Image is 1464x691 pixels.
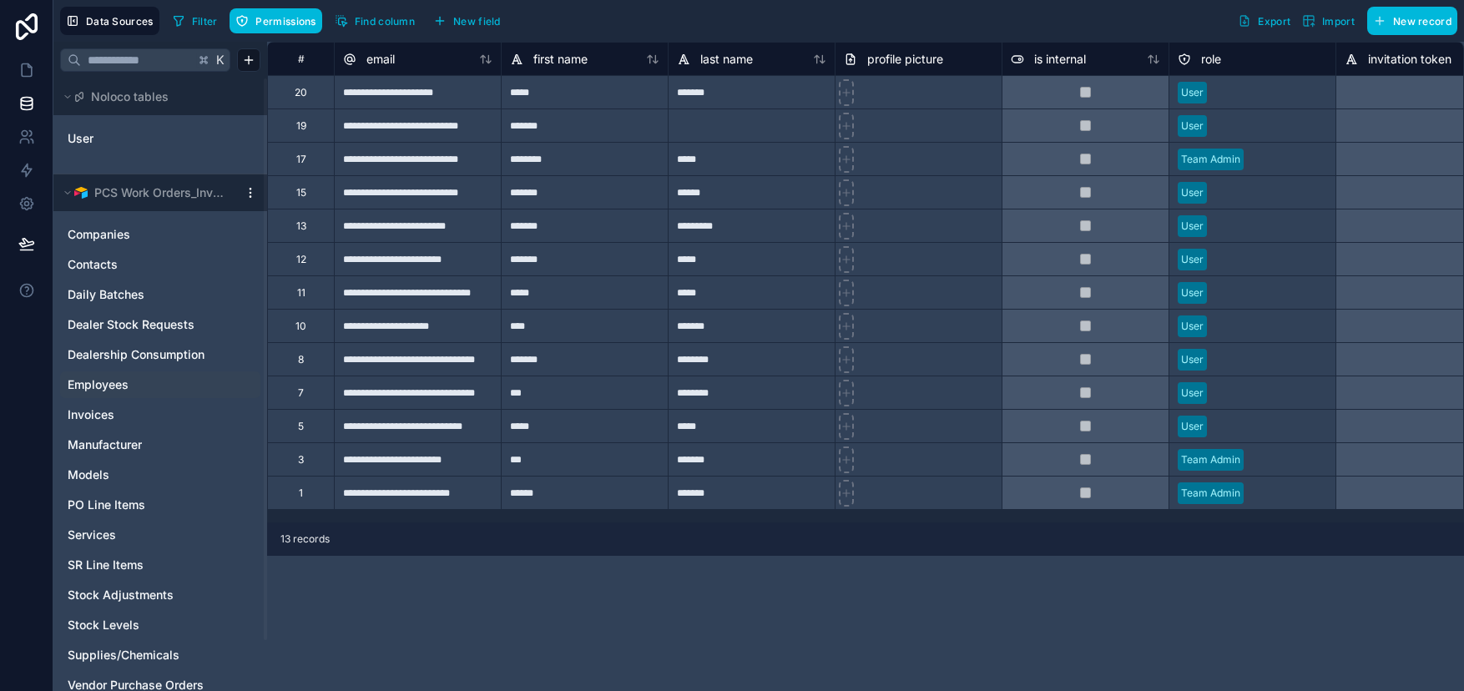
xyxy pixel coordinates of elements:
a: Contacts [68,256,220,273]
span: first name [533,51,588,68]
img: Airtable Logo [74,186,88,199]
a: Invoices [68,406,220,423]
a: Companies [68,226,220,243]
div: User [1181,285,1204,300]
div: User [1181,219,1204,234]
span: PCS Work Orders_Invoicing [94,184,230,201]
div: User [1181,352,1204,367]
div: PO Line Items [60,492,260,518]
div: Dealer Stock Requests [60,311,260,338]
span: Export [1258,15,1290,28]
a: PO Line Items [68,497,220,513]
div: 10 [295,320,306,333]
span: invitation token [1368,51,1451,68]
span: Permissions [255,15,316,28]
div: User [1181,119,1204,134]
a: Daily Batches [68,286,220,303]
span: Find column [355,15,415,28]
span: role [1201,51,1221,68]
a: Permissions [230,8,328,33]
button: Permissions [230,8,321,33]
a: Dealer Stock Requests [68,316,220,333]
span: Invoices [68,406,114,423]
div: Manufacturer [60,431,260,458]
div: User [1181,85,1204,100]
div: Services [60,522,260,548]
span: Models [68,467,109,483]
a: Manufacturer [68,436,220,453]
a: User [68,130,203,147]
div: 12 [296,253,306,266]
div: User [1181,252,1204,267]
span: Dealer Stock Requests [68,316,194,333]
div: 17 [296,153,306,166]
div: 15 [296,186,306,199]
div: Supplies/Chemicals [60,642,260,668]
div: Stock Adjustments [60,582,260,608]
div: Team Admin [1181,486,1240,501]
div: 20 [295,86,307,99]
span: 13 records [280,532,330,546]
span: New record [1393,15,1451,28]
div: Companies [60,221,260,248]
span: SR Line Items [68,557,144,573]
div: 19 [296,119,306,133]
span: Stock Adjustments [68,587,174,603]
div: 5 [298,420,304,433]
button: Import [1296,7,1361,35]
div: 13 [296,219,306,233]
span: Companies [68,226,130,243]
button: Find column [329,8,421,33]
div: Team Admin [1181,152,1240,167]
div: Stock Levels [60,612,260,638]
div: SR Line Items [60,552,260,578]
div: User [1181,419,1204,434]
span: Noloco tables [91,88,169,105]
div: User [60,125,260,152]
div: Invoices [60,401,260,428]
span: Stock Levels [68,617,139,633]
a: Stock Adjustments [68,587,220,603]
div: 7 [298,386,304,400]
span: profile picture [867,51,943,68]
span: Supplies/Chemicals [68,647,179,663]
div: 3 [298,453,304,467]
span: is internal [1034,51,1086,68]
div: 8 [298,353,304,366]
button: Noloco tables [60,85,250,108]
a: New record [1361,7,1457,35]
span: Import [1322,15,1355,28]
div: User [1181,319,1204,334]
button: New field [427,8,507,33]
div: Daily Batches [60,281,260,308]
a: Supplies/Chemicals [68,647,220,663]
span: Services [68,527,116,543]
span: Employees [68,376,129,393]
button: Airtable LogoPCS Work Orders_Invoicing [60,181,237,204]
a: Models [68,467,220,483]
a: Dealership Consumption [68,346,220,363]
div: 11 [297,286,305,300]
a: Services [68,527,220,543]
span: email [366,51,395,68]
span: Daily Batches [68,286,144,303]
button: Filter [166,8,224,33]
div: Models [60,462,260,488]
span: last name [700,51,753,68]
a: SR Line Items [68,557,220,573]
span: Dealership Consumption [68,346,204,363]
div: Dealership Consumption [60,341,260,368]
span: Manufacturer [68,436,142,453]
span: User [68,130,93,147]
div: Team Admin [1181,452,1240,467]
button: Data Sources [60,7,159,35]
a: Employees [68,376,220,393]
span: K [215,54,226,66]
div: 1 [299,487,303,500]
div: User [1181,185,1204,200]
span: Filter [192,15,218,28]
span: Data Sources [86,15,154,28]
span: New field [453,15,501,28]
span: Contacts [68,256,118,273]
span: PO Line Items [68,497,145,513]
